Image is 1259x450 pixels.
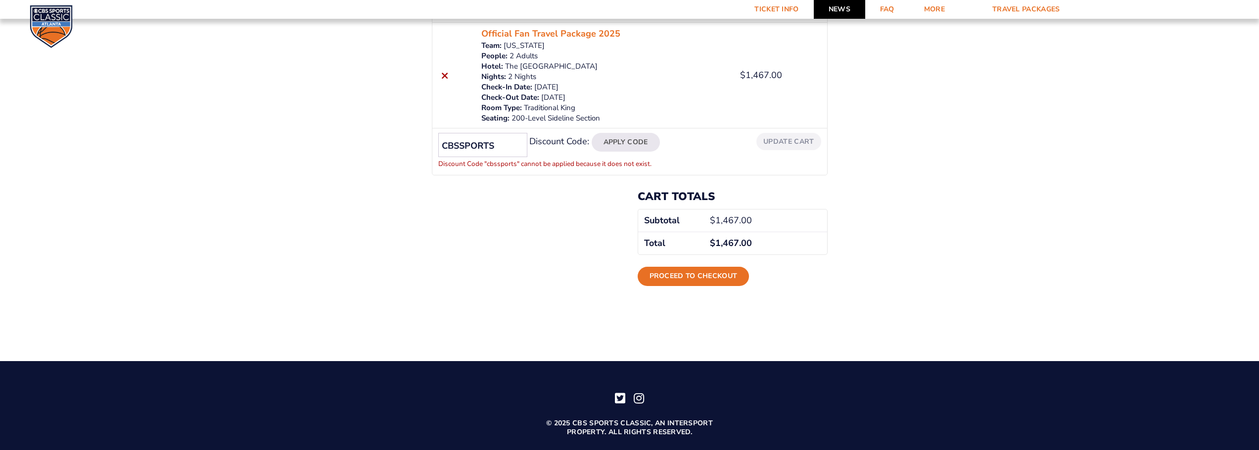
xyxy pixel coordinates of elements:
[756,133,821,150] button: Update cart
[481,113,510,123] dt: Seating:
[438,157,660,170] p: Discount Code "cbssports" cannot be applied because it does not exist.
[710,214,715,226] span: $
[638,232,704,254] th: Total
[481,82,532,92] dt: Check-In Date:
[481,51,508,61] dt: People:
[481,92,728,103] p: [DATE]
[481,103,522,113] dt: Room Type:
[740,69,782,81] bdi: 1,467.00
[710,237,715,249] span: $
[740,69,746,81] span: $
[30,5,73,48] img: CBS Sports Classic
[481,41,728,51] p: [US_STATE]
[481,72,728,82] p: 2 Nights
[481,61,503,72] dt: Hotel:
[710,214,752,226] bdi: 1,467.00
[481,61,728,72] p: The [GEOGRAPHIC_DATA]
[638,209,704,232] th: Subtotal
[481,41,502,51] dt: Team:
[481,113,728,123] p: 200-Level Sideline Section
[481,82,728,92] p: [DATE]
[438,69,452,82] a: Remove this item
[481,92,539,103] dt: Check-Out Date:
[592,133,660,152] button: Apply Code
[481,51,728,61] p: 2 Adults
[638,267,749,286] a: Proceed to checkout
[481,103,728,113] p: Traditional King
[531,419,729,437] p: © 2025 CBS Sports Classic, an Intersport property. All rights reserved.
[710,237,752,249] bdi: 1,467.00
[481,27,620,41] a: Official Fan Travel Package 2025
[481,72,506,82] dt: Nights:
[529,135,589,147] label: Discount Code:
[638,190,828,203] h2: Cart totals
[438,133,527,157] input: Discount Code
